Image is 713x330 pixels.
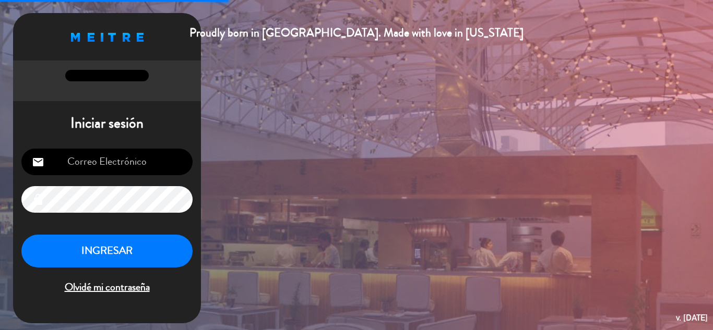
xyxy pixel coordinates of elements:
input: Correo Electrónico [21,149,193,175]
div: v. [DATE] [676,311,708,325]
span: Olvidé mi contraseña [21,279,193,296]
i: lock [32,193,44,206]
i: email [32,156,44,168]
button: INGRESAR [21,235,193,267]
h1: Iniciar sesión [13,115,201,132]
